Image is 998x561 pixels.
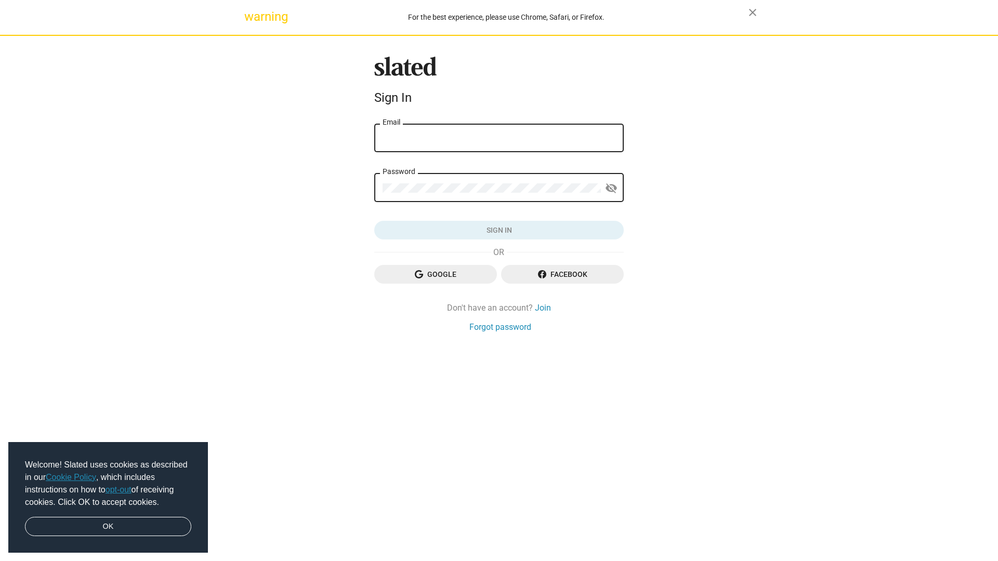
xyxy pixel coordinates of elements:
div: cookieconsent [8,442,208,553]
span: Welcome! Slated uses cookies as described in our , which includes instructions on how to of recei... [25,459,191,509]
a: Forgot password [469,322,531,332]
sl-branding: Sign In [374,57,624,110]
a: opt-out [106,485,132,494]
div: For the best experience, please use Chrome, Safari, or Firefox. [264,10,748,24]
mat-icon: close [746,6,759,19]
mat-icon: warning [244,10,257,23]
button: Facebook [501,265,624,284]
div: Don't have an account? [374,302,624,313]
button: Google [374,265,497,284]
a: dismiss cookie message [25,517,191,537]
span: Google [383,265,489,284]
mat-icon: visibility_off [605,180,618,196]
span: Facebook [509,265,615,284]
a: Join [535,302,551,313]
div: Sign In [374,90,624,105]
button: Show password [601,178,622,199]
a: Cookie Policy [46,473,96,482]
